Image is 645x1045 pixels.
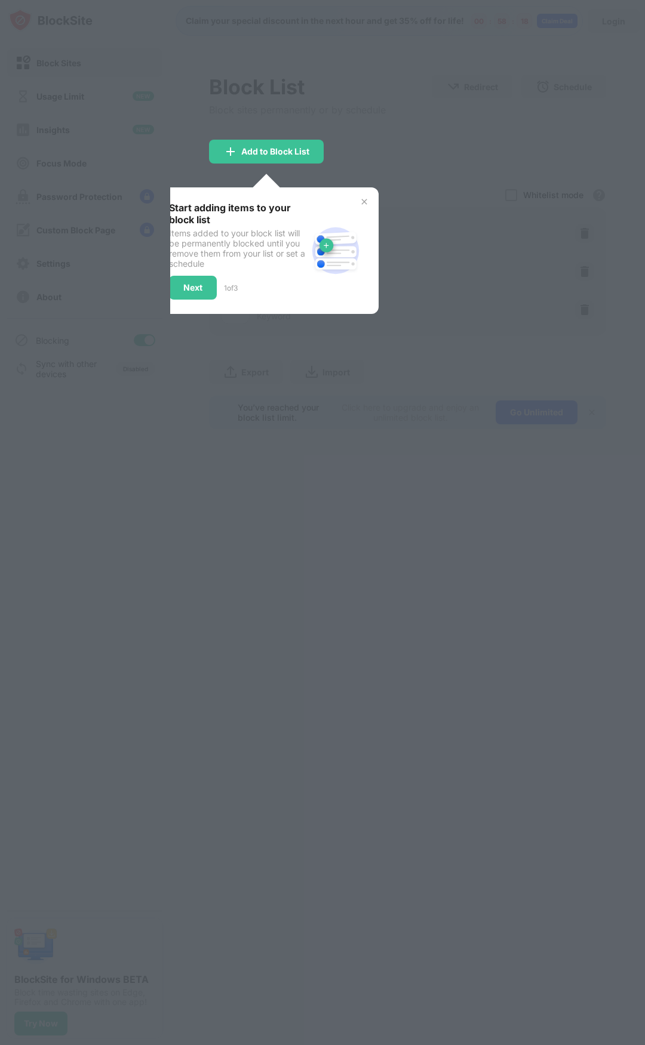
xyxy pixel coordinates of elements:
[241,147,309,156] div: Add to Block List
[183,283,202,292] div: Next
[360,197,369,206] img: x-button.svg
[307,222,364,279] img: block-site.svg
[169,228,307,269] div: Items added to your block list will be permanently blocked until you remove them from your list o...
[224,283,238,292] div: 1 of 3
[169,202,307,226] div: Start adding items to your block list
